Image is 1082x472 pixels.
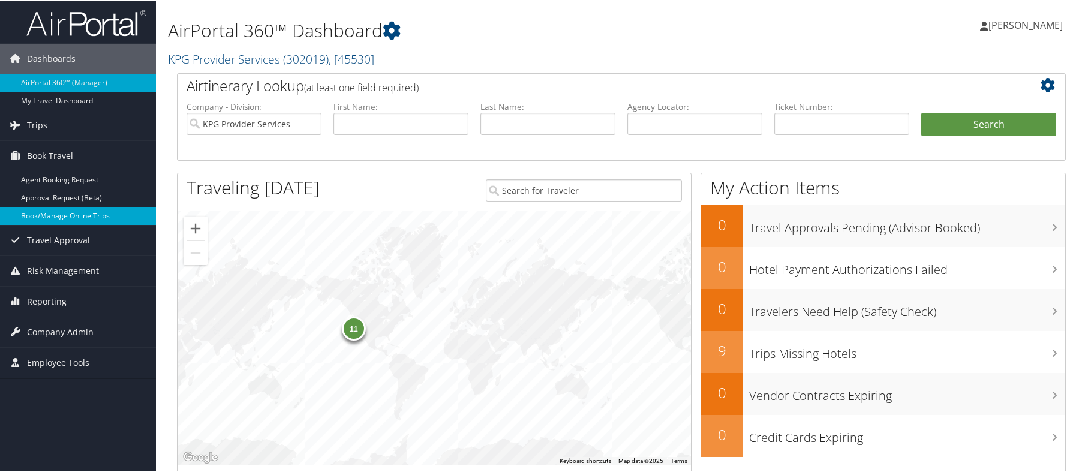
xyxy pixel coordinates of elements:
h3: Hotel Payment Authorizations Failed [749,254,1065,277]
h3: Travel Approvals Pending (Advisor Booked) [749,212,1065,235]
button: Zoom out [184,240,208,264]
a: 0Vendor Contracts Expiring [701,372,1065,414]
span: Dashboards [27,43,76,73]
span: Book Travel [27,140,73,170]
a: 0Hotel Payment Authorizations Failed [701,246,1065,288]
label: Company - Division: [187,100,321,112]
h2: 9 [701,339,743,360]
h2: 0 [701,214,743,234]
h3: Vendor Contracts Expiring [749,380,1065,403]
button: Keyboard shortcuts [560,456,611,464]
h2: Airtinerary Lookup [187,74,982,95]
span: Trips [27,109,47,139]
h2: 0 [701,255,743,276]
a: [PERSON_NAME] [980,6,1075,42]
a: 0Credit Cards Expiring [701,414,1065,456]
div: 11 [342,315,366,339]
h2: 0 [701,297,743,318]
span: Reporting [27,285,67,315]
span: ( 302019 ) [283,50,329,66]
h1: Traveling [DATE] [187,174,320,199]
img: airportal-logo.png [26,8,146,36]
label: Agency Locator: [627,100,762,112]
a: Terms (opens in new tab) [671,456,687,463]
a: Open this area in Google Maps (opens a new window) [181,449,220,464]
h3: Travelers Need Help (Safety Check) [749,296,1065,319]
span: Risk Management [27,255,99,285]
span: (at least one field required) [304,80,419,93]
span: , [ 45530 ] [329,50,374,66]
input: Search for Traveler [486,178,682,200]
span: Map data ©2025 [618,456,663,463]
h1: AirPortal 360™ Dashboard [168,17,773,42]
h1: My Action Items [701,174,1065,199]
h3: Trips Missing Hotels [749,338,1065,361]
a: 9Trips Missing Hotels [701,330,1065,372]
label: Last Name: [480,100,615,112]
button: Search [921,112,1056,136]
h3: Credit Cards Expiring [749,422,1065,445]
label: Ticket Number: [774,100,909,112]
span: [PERSON_NAME] [988,17,1063,31]
img: Google [181,449,220,464]
span: Employee Tools [27,347,89,377]
h2: 0 [701,381,743,402]
a: KPG Provider Services [168,50,374,66]
a: 0Travelers Need Help (Safety Check) [701,288,1065,330]
a: 0Travel Approvals Pending (Advisor Booked) [701,204,1065,246]
span: Company Admin [27,316,94,346]
span: Travel Approval [27,224,90,254]
button: Zoom in [184,215,208,239]
h2: 0 [701,423,743,444]
label: First Name: [333,100,468,112]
